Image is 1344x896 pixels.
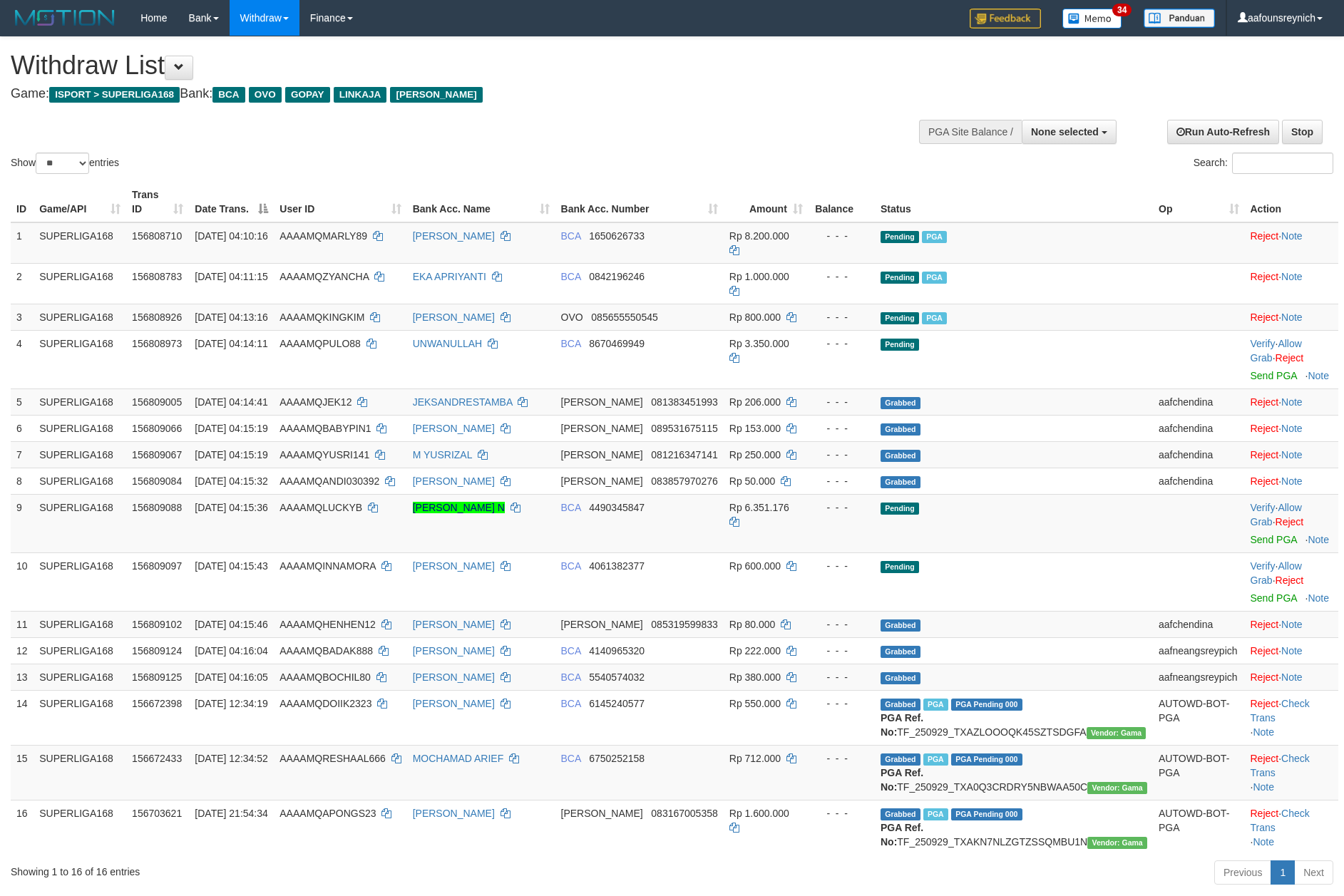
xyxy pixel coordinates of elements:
td: SUPERLIGA168 [34,637,126,664]
th: Trans ID: activate to sort column ascending [126,182,189,222]
span: AAAAMQANDI030392 [279,475,379,487]
td: 7 [11,441,34,468]
div: - - - [814,229,869,243]
span: Pending [881,561,919,573]
th: ID [11,182,34,222]
a: Reject [1251,396,1279,408]
span: [DATE] 04:11:15 [195,271,267,282]
a: Note [1281,423,1303,434]
span: Rp 712.000 [729,753,781,764]
span: [DATE] 04:14:41 [195,396,267,408]
a: Verify [1251,338,1276,349]
td: · [1245,415,1339,441]
span: Rp 1.600.000 [729,808,789,819]
span: 156809102 [132,619,182,630]
a: Verify [1251,560,1276,572]
a: JEKSANDRESTAMBA [413,396,513,408]
span: Pending [881,503,919,515]
span: Copy 4490345847 to clipboard [589,502,645,513]
td: 5 [11,388,34,415]
span: Rp 153.000 [729,423,781,434]
span: Grabbed [881,397,920,409]
span: Rp 380.000 [729,671,781,683]
span: [PERSON_NAME] [561,475,643,487]
span: 156672433 [132,753,182,764]
span: 156809088 [132,502,182,513]
span: Rp 206.000 [729,396,781,408]
span: 156809097 [132,560,182,572]
span: 156703621 [132,808,182,819]
span: Marked by aafsoycanthlai [923,753,948,766]
a: [PERSON_NAME] N [413,502,505,513]
th: Status [875,182,1153,222]
td: 13 [11,664,34,690]
div: - - - [814,751,869,766]
a: UNWANULLAH [413,338,483,349]
span: BCA [561,671,581,683]
span: 156808710 [132,230,182,242]
a: Reject [1251,271,1279,282]
a: Note [1281,645,1303,656]
td: SUPERLIGA168 [34,690,126,745]
a: Note [1308,592,1329,604]
a: Note [1281,671,1303,683]
span: · [1251,338,1302,364]
span: 156809005 [132,396,182,408]
div: - - - [814,696,869,711]
span: AAAAMQBABYPIN1 [279,423,371,434]
a: Reject [1251,753,1279,764]
span: BCA [561,645,581,656]
button: None selected [1022,120,1117,144]
div: - - - [814,500,869,515]
a: Send PGA [1251,370,1297,381]
h4: Game: Bank: [11,87,882,101]
span: [DATE] 04:15:36 [195,502,267,513]
a: Note [1253,836,1274,848]
span: BCA [561,502,581,513]
a: [PERSON_NAME] [413,560,495,572]
span: [DATE] 12:34:19 [195,698,267,709]
span: 156809124 [132,645,182,656]
span: Rp 50.000 [729,475,776,487]
td: SUPERLIGA168 [34,263,126,304]
a: [PERSON_NAME] [413,230,495,242]
td: aafneangsreypich [1153,664,1245,690]
a: Note [1281,619,1303,630]
td: aafneangsreypich [1153,637,1245,664]
th: Date Trans.: activate to sort column descending [189,182,274,222]
span: Rp 800.000 [729,311,781,323]
span: Copy 085319599833 to clipboard [651,619,717,630]
td: 14 [11,690,34,745]
span: Rp 222.000 [729,645,781,656]
span: 34 [1112,4,1132,16]
div: - - - [814,644,869,658]
span: Grabbed [881,476,920,488]
div: - - - [814,421,869,436]
td: aafchendina [1153,468,1245,494]
span: Rp 8.200.000 [729,230,789,242]
span: Rp 3.350.000 [729,338,789,349]
span: 156809066 [132,423,182,434]
span: Pending [881,272,919,284]
span: Copy 4140965320 to clipboard [589,645,645,656]
td: · [1245,263,1339,304]
a: Note [1281,396,1303,408]
span: AAAAMQINNAMORA [279,560,376,572]
span: 156809125 [132,671,182,683]
div: - - - [814,559,869,573]
span: · [1251,560,1302,586]
img: Button%20Memo.svg [1062,9,1122,29]
td: SUPERLIGA168 [34,800,126,855]
span: [DATE] 04:16:05 [195,671,267,683]
a: Reject [1251,698,1279,709]
td: AUTOWD-BOT-PGA [1153,745,1245,800]
a: Note [1308,534,1329,545]
a: Stop [1282,120,1323,144]
td: TF_250929_TXA0Q3CRDRY5NBWAA50C [875,745,1153,800]
td: SUPERLIGA168 [34,441,126,468]
td: 6 [11,415,34,441]
div: - - - [814,806,869,820]
a: Previous [1214,860,1271,885]
select: Showentries [36,153,89,174]
span: Copy 089531675115 to clipboard [651,423,717,434]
